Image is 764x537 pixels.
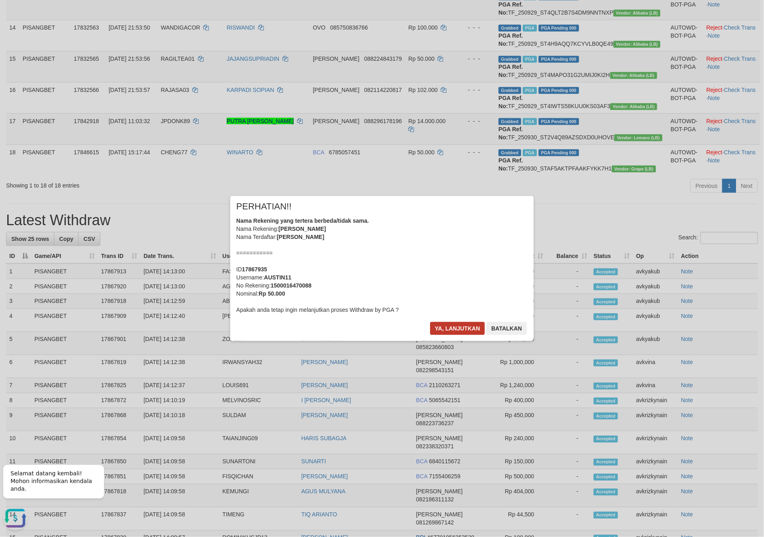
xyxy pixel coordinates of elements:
b: [PERSON_NAME] [277,234,324,240]
span: PERHATIAN!! [236,202,292,211]
div: Nama Rekening: Nama Terdaftar: =========== ID Username: No Rekening: Nominal: Apakah anda tetap i... [236,217,528,314]
b: [PERSON_NAME] [278,226,326,232]
b: 17867935 [242,266,267,273]
b: AUSTIN11 [264,274,291,281]
b: Rp 50.000 [259,290,285,297]
b: 1500016470088 [271,282,312,289]
b: Nama Rekening yang tertera berbeda/tidak sama. [236,217,369,224]
button: Batalkan [486,322,527,335]
button: Ya, lanjutkan [430,322,485,335]
span: Selamat datang kembali! Mohon informasikan kendala anda. [11,7,92,29]
button: Open LiveChat chat widget [3,43,28,68]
